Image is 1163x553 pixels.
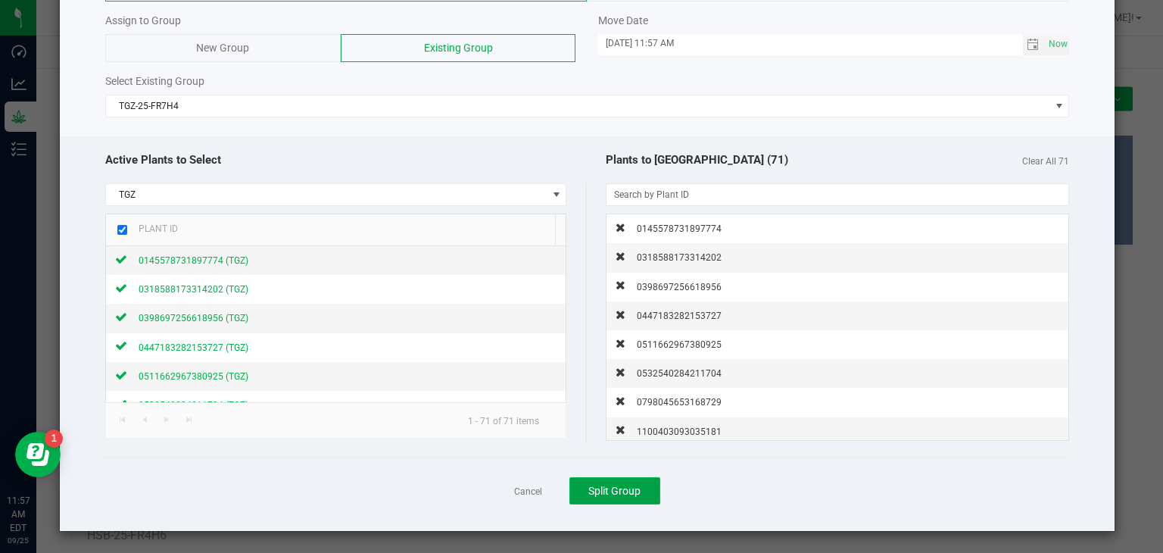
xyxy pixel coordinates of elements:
span: 0798045653168729 [637,397,722,408]
span: 0398697256618956 [637,282,722,292]
span: 0145578731897774 (TGZ) [139,255,248,266]
span: 0145578731897774 [637,223,722,234]
kendo-pager-info: 1 - 71 of 71 items [456,409,551,432]
span: 0511662967380925 (TGZ) [139,371,248,382]
iframe: Resource center unread badge [45,430,63,448]
iframe: Resource center [15,432,61,477]
span: 0511662967380925 [637,339,722,350]
button: Split Group [569,477,660,505]
span: Active Plants to Select [105,153,221,167]
span: Clear All 71 [1022,152,1069,168]
span: 0532540284211704 (TGZ) [139,400,248,411]
span: 0318588173314202 [637,252,722,263]
input: NO DATA FOUND [606,184,1068,205]
span: Toggle calendar [1023,34,1045,55]
span: New Group [196,42,249,54]
span: Select Existing Group [105,75,204,87]
span: Existing Group [424,42,493,54]
span: 0532540284211704 [637,368,722,379]
span: Split Group [588,485,641,497]
a: Cancel [514,486,542,498]
span: Plants to [GEOGRAPHIC_DATA] (71) [606,153,788,167]
span: Assign to Group [105,14,181,27]
span: Set Current date [1045,33,1071,55]
span: 0318588173314202 (TGZ) [139,284,248,295]
span: 0398697256618956 (TGZ) [139,313,248,323]
span: 0447183282153727 [637,311,722,321]
span: 0447183282153727 (TGZ) [139,342,248,353]
span: Move Date [598,14,648,27]
span: TGZ-25-FR7H4 [106,95,1050,117]
span: Plant ID [139,223,178,234]
span: TGZ [106,184,547,205]
span: 1100403093035181 [637,426,722,437]
span: select [1044,34,1069,55]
